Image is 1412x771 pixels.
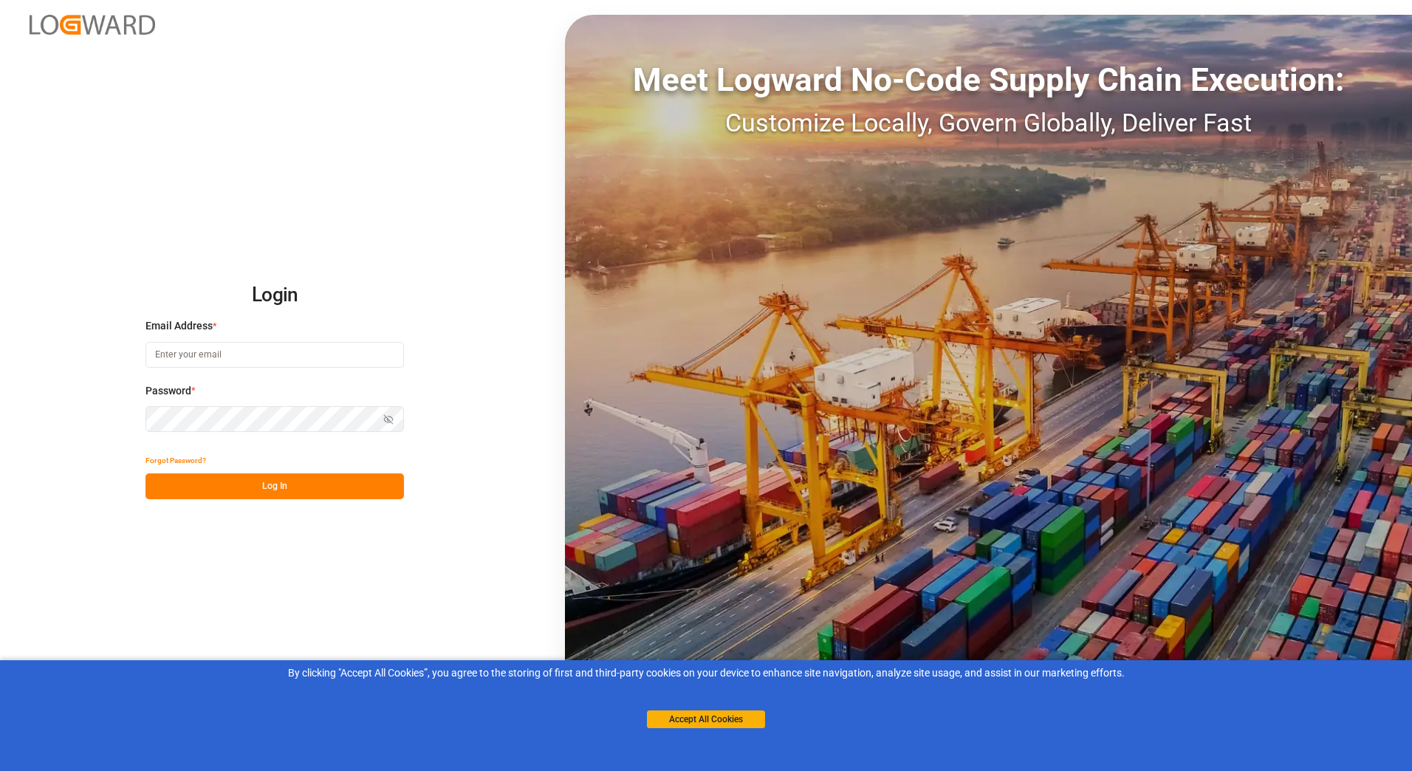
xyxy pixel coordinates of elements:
div: Meet Logward No-Code Supply Chain Execution: [565,55,1412,104]
button: Accept All Cookies [647,710,765,728]
div: By clicking "Accept All Cookies”, you agree to the storing of first and third-party cookies on yo... [10,665,1402,681]
img: Logward_new_orange.png [30,15,155,35]
span: Email Address [145,318,213,334]
span: Password [145,383,191,399]
button: Log In [145,473,404,499]
input: Enter your email [145,342,404,368]
div: Customize Locally, Govern Globally, Deliver Fast [565,104,1412,142]
h2: Login [145,272,404,319]
button: Forgot Password? [145,448,206,473]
